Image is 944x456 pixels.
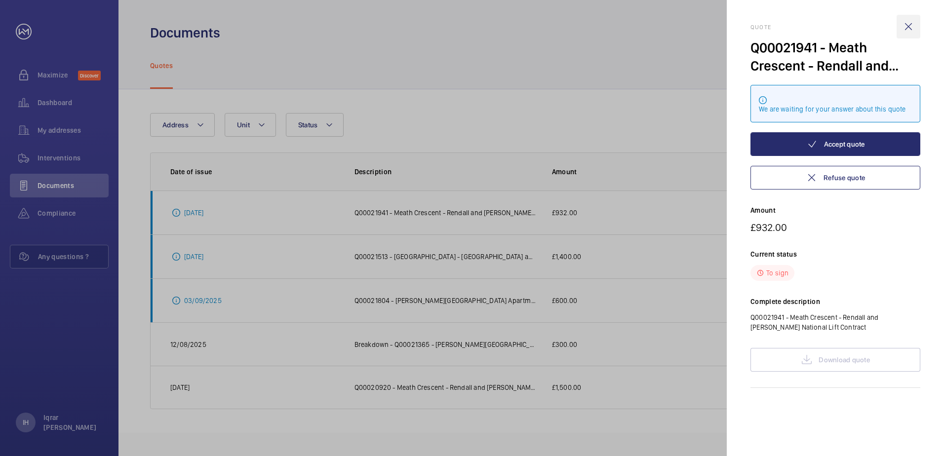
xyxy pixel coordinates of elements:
p: Amount [750,205,920,215]
div: Q00021941 - Meath Crescent - Rendall and [PERSON_NAME] National Lift Contract [750,38,920,75]
p: To sign [766,268,788,278]
p: Complete description [750,297,920,306]
h2: Quote [750,24,920,31]
p: Q00021941 - Meath Crescent - Rendall and [PERSON_NAME] National Lift Contract [750,312,920,332]
p: £932.00 [750,221,920,233]
div: We are waiting for your answer about this quote [759,104,912,114]
p: Current status [750,249,920,259]
button: Accept quote [750,132,920,156]
button: Refuse quote [750,166,920,190]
